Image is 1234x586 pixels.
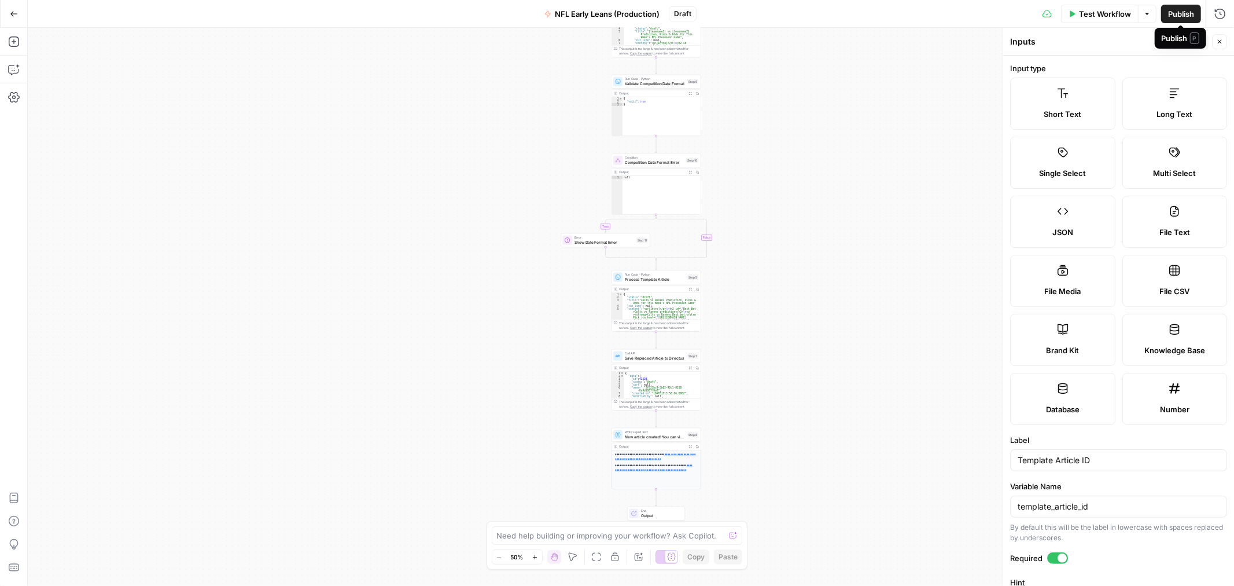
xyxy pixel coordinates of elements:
[619,91,685,96] div: Output
[625,430,685,434] span: Write Liquid Text
[1190,32,1199,44] span: P
[612,372,624,375] div: 1
[625,272,685,277] span: Run Code · Python
[1010,481,1227,492] label: Variable Name
[612,100,622,103] div: 2
[655,57,657,74] g: Edge from step_1 to step_9
[1047,345,1080,356] span: Brand Kit
[612,75,701,136] div: Run Code · PythonValidate Competition Date FormatStep 9Output{ "valid":true}
[686,158,698,163] div: Step 10
[612,27,624,30] div: 4
[1010,36,1169,47] div: Inputs
[612,349,701,411] div: Call APISave Replaced Article to DirectusStep 7Output{ "data":{ "id":42528, "status":"draft", "so...
[1160,285,1190,297] span: File CSV
[612,378,624,380] div: 3
[612,176,622,179] div: 1
[561,233,650,247] div: ErrorShow Date Format ErrorStep 11
[605,215,656,233] g: Edge from step_10 to step_11
[625,155,684,160] span: Condition
[619,287,685,291] div: Output
[1157,108,1193,120] span: Long Text
[612,305,622,307] div: 4
[655,489,657,506] g: Edge from step_8 to end
[606,247,657,261] g: Edge from step_11 to step_10-conditional-end
[612,30,624,39] div: 5
[719,552,738,562] span: Paste
[655,332,657,349] g: Edge from step_5 to step_7
[655,136,657,153] g: Edge from step_9 to step_10
[612,392,624,395] div: 7
[630,326,652,329] span: Copy the output
[555,8,660,20] span: NFL Early Leans (Production)
[1010,63,1227,74] label: Input type
[1061,5,1138,23] button: Test Workflow
[612,39,624,42] div: 6
[1040,167,1086,179] span: Single Select
[683,550,709,565] button: Copy
[1154,167,1196,179] span: Multi Select
[636,237,648,243] div: Step 11
[612,383,624,386] div: 5
[674,9,691,19] span: Draft
[612,395,624,398] div: 8
[630,405,652,408] span: Copy the output
[687,353,698,358] div: Step 7
[1010,522,1227,543] div: By default this will be the label in lowercase with spaces replaced by underscores.
[1144,345,1205,356] span: Knowledge Base
[1018,455,1220,466] input: Input Label
[714,550,742,565] button: Paste
[687,552,705,562] span: Copy
[621,372,624,375] span: Toggle code folding, rows 1 through 16
[511,552,524,562] span: 50%
[619,97,622,100] span: Toggle code folding, rows 1 through 3
[1046,404,1080,415] span: Database
[612,42,624,291] div: 7
[612,97,622,100] div: 1
[612,270,701,332] div: Run Code · PythonProcess Template ArticleStep 5Output{ "status":"draft", "title":"Colts vs Ravens...
[641,512,680,518] span: Output
[1079,8,1131,20] span: Test Workflow
[687,432,698,437] div: Step 8
[574,239,634,245] span: Show Date Format Error
[612,103,622,106] div: 3
[625,159,684,165] span: Competition Date Format Error
[612,380,624,383] div: 4
[641,508,680,513] span: End
[625,276,685,282] span: Process Template Article
[625,351,685,356] span: Call API
[574,235,634,240] span: Error
[537,5,666,23] button: NFL Early Leans (Production)
[612,296,622,299] div: 2
[612,307,622,519] div: 5
[687,274,698,280] div: Step 5
[1010,434,1227,446] label: Label
[612,507,701,521] div: EndOutput
[612,153,701,215] div: ConditionCompetition Date Format ErrorStep 10Outputnull
[1159,226,1190,238] span: File Text
[1172,34,1209,49] button: Back
[1160,404,1189,415] span: Number
[619,293,622,296] span: Toggle code folding, rows 1 through 6
[612,386,624,392] div: 6
[619,46,698,56] div: This output is too large & has been abbreviated for review. to view the full content.
[1018,501,1220,512] input: template_article_id
[1052,226,1073,238] span: JSON
[1162,32,1199,44] div: Publish
[625,80,685,86] span: Validate Competition Date Format
[1168,8,1194,20] span: Publish
[612,299,622,305] div: 3
[612,428,701,489] div: Write Liquid TextNew article created! You can view it here: https://[DOMAIN_NAME]/admin/content/a...
[619,400,698,409] div: This output is too large & has been abbreviated for review. to view the full content.
[1044,108,1082,120] span: Short Text
[1161,5,1201,23] button: Publish
[619,444,685,449] div: Output
[612,398,624,401] div: 9
[621,375,624,378] span: Toggle code folding, rows 2 through 15
[612,293,622,296] div: 1
[655,411,657,427] g: Edge from step_7 to step_8
[619,365,685,370] div: Output
[619,321,698,330] div: This output is too large & has been abbreviated for review. to view the full content.
[655,259,657,270] g: Edge from step_10-conditional-end to step_5
[619,170,685,174] div: Output
[656,215,707,261] g: Edge from step_10 to step_10-conditional-end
